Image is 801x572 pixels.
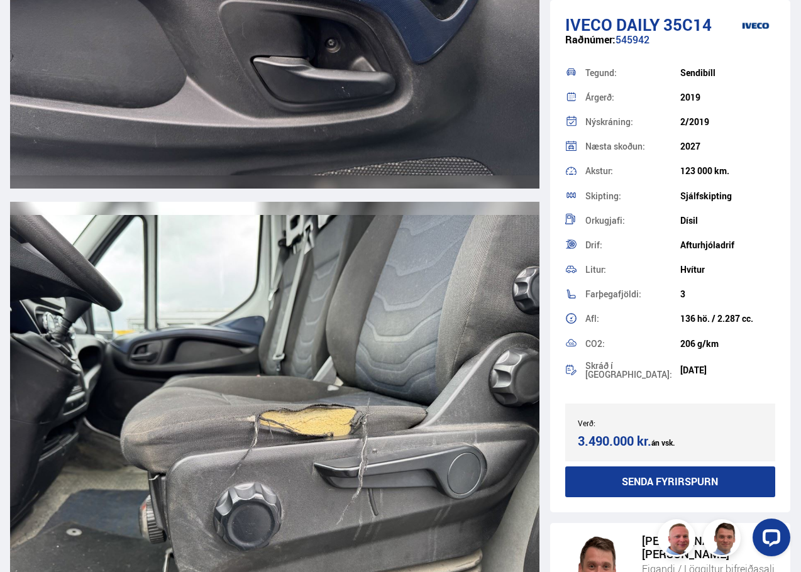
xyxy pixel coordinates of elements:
[660,521,697,559] img: siFngHWaQ9KaOqBr.png
[680,365,775,375] div: [DATE]
[578,432,675,451] div: 3.490.000 kr.
[585,93,680,102] div: Árgerð:
[731,6,781,45] img: brand logo
[680,166,775,176] div: 123 000 km.
[680,117,775,127] div: 2/2019
[565,33,616,47] span: Raðnúmer:
[565,466,776,497] button: Senda fyrirspurn
[680,191,775,201] div: Sjálfskipting
[680,265,775,275] div: Hvítur
[565,34,776,58] div: 545942
[680,314,775,324] div: 136 hö. / 2.287 cc.
[680,216,775,226] div: Dísil
[578,419,679,427] div: Verð:
[680,289,775,299] div: 3
[585,361,680,379] div: Skráð í [GEOGRAPHIC_DATA]:
[585,265,680,274] div: Litur:
[565,13,612,36] span: Iveco
[680,68,775,78] div: Sendibíll
[585,142,680,151] div: Næsta skoðun:
[585,290,680,299] div: Farþegafjöldi:
[585,314,680,323] div: Afl:
[585,118,680,126] div: Nýskráning:
[680,339,775,349] div: 206 g/km
[585,69,680,77] div: Tegund:
[585,167,680,175] div: Akstur:
[743,514,795,566] iframe: LiveChat chat widget
[585,192,680,201] div: Skipting:
[705,521,743,559] img: FbJEzSuNWCJXmdc-.webp
[616,13,712,36] span: Daily 35C14
[585,241,680,250] div: Drif:
[680,240,775,250] div: Afturhjóladrif
[680,141,775,151] div: 2027
[585,216,680,225] div: Orkugjafi:
[680,92,775,102] div: 2019
[642,534,780,561] div: [PERSON_NAME] [PERSON_NAME]
[585,339,680,348] div: CO2:
[651,437,675,448] span: án vsk.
